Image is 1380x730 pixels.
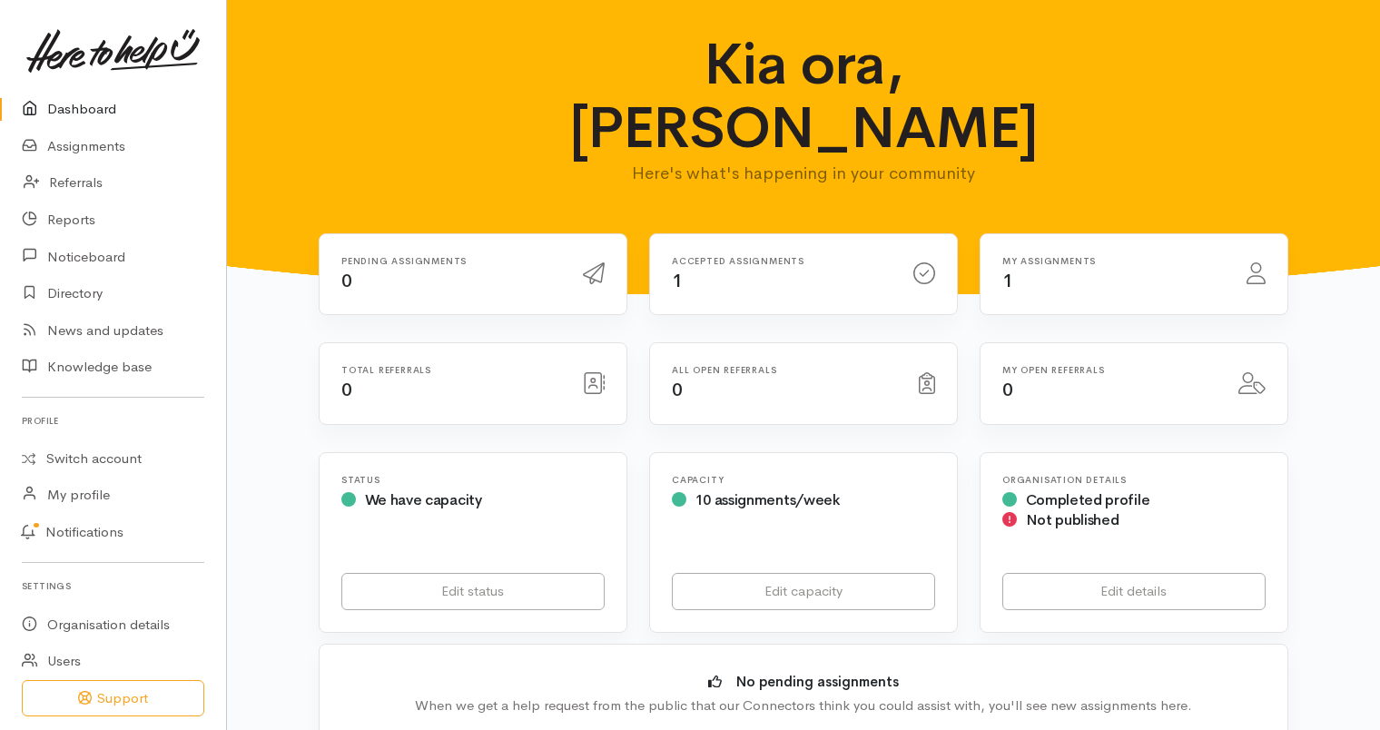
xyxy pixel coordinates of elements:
h1: Kia ora, [PERSON_NAME] [537,33,1070,161]
a: Edit capacity [672,573,935,610]
span: 0 [341,379,352,401]
span: 0 [341,270,352,292]
p: Here's what's happening in your community [537,161,1070,186]
span: 0 [1002,379,1013,401]
h6: Pending assignments [341,256,561,266]
span: We have capacity [365,490,482,509]
h6: Accepted assignments [672,256,892,266]
h6: Organisation Details [1002,475,1266,485]
h6: All open referrals [672,365,897,375]
span: 1 [1002,270,1013,292]
span: Completed profile [1026,490,1150,509]
div: When we get a help request from the public that our Connectors think you could assist with, you'l... [347,695,1260,716]
h6: Capacity [672,475,935,485]
button: Support [22,680,204,717]
span: 0 [672,379,683,401]
h6: Total referrals [341,365,561,375]
span: 10 assignments/week [695,490,840,509]
span: Not published [1026,510,1119,529]
h6: My assignments [1002,256,1225,266]
span: 1 [672,270,683,292]
a: Edit details [1002,573,1266,610]
a: Edit status [341,573,605,610]
h6: My open referrals [1002,365,1217,375]
h6: Status [341,475,605,485]
h6: Settings [22,574,204,598]
h6: Profile [22,409,204,433]
b: No pending assignments [736,673,899,690]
